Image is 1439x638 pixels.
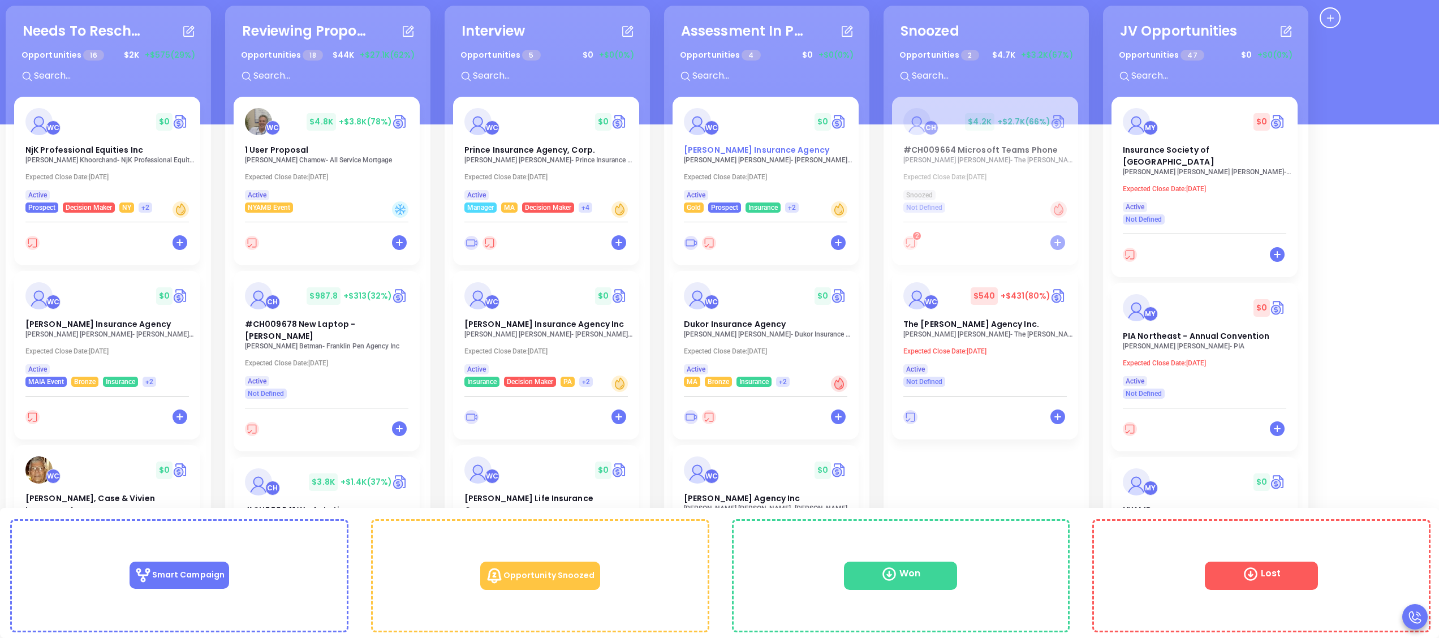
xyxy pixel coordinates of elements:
img: Quote [611,287,628,304]
img: Quote [1050,287,1067,304]
div: profileCarla Humber$4.2K+$2.7K(66%)Circle dollar#CH009664 Microsoft Teams Phone[PERSON_NAME] [PER... [892,97,1080,271]
img: The Willis E. Kilborne Agency Inc. [903,282,930,309]
div: Megan Youmans [1143,120,1158,135]
span: Lost [1205,562,1318,590]
span: $ 0 [580,46,596,64]
img: Quote [1050,113,1067,130]
div: Needs To Reschedule [23,21,147,41]
div: Reviewing Proposal [242,21,367,41]
span: $ 0 [1253,473,1270,491]
a: profileCarla Humber$4.2K+$2.7K(66%)Circle dollar#CH009664 Microsoft Teams Phone[PERSON_NAME] [PER... [892,97,1078,213]
div: profileWalter Contreras$0Circle dollar[PERSON_NAME] Insurance Agency[PERSON_NAME] [PERSON_NAME]- ... [673,97,861,271]
div: Carla Humber [924,120,938,135]
img: Quote [1270,299,1286,316]
p: Expected Close Date: [DATE] [245,173,415,181]
span: Active [687,189,705,201]
img: Kilpatrick Life Insurance Company [464,456,492,484]
p: Opportunities [899,45,979,66]
div: profileWalter Contreras$0Circle dollar[PERSON_NAME] Insurance Agency[PERSON_NAME] [PERSON_NAME]- ... [14,271,203,445]
span: Insurance [467,376,497,388]
a: Quote [611,113,628,130]
img: Margaret J. Grassi Insurance Agency [25,282,53,309]
a: profileWalter Contreras$0Circle dollar[PERSON_NAME] Agency Inc[PERSON_NAME] [PERSON_NAME]- [PERSO... [673,445,859,561]
p: Wendy Prendergast - Prince Insurance Agency, Corp. [464,156,634,164]
input: Search... [911,68,1080,83]
p: Expected Close Date: [DATE] [903,347,1073,355]
a: profileWalter Contreras$0Circle dollar[PERSON_NAME] Life Insurance CompanyJo [PERSON_NAME]- [PERS... [453,445,639,573]
div: Needs To RescheduleOpportunities 16$2K+$575(29%) [14,14,203,97]
div: profileMegan Youmans$0Circle dollarInsurance Society of [GEOGRAPHIC_DATA][PERSON_NAME] [PERSON_NA... [1111,97,1300,283]
p: Opportunities [1119,45,1204,66]
span: $ 3.8K [309,473,338,491]
a: profileWalter Contreras$0Circle dollarNjK Professional Equities Inc[PERSON_NAME] Khoorchand- NjK ... [14,97,200,213]
p: Expected Close Date: [DATE] [903,173,1073,181]
div: Carla Humber [265,295,280,309]
span: $ 0 [1253,299,1270,317]
span: #CH009664 Microsoft Teams Phone [903,144,1058,156]
span: Not Defined [906,201,942,214]
img: Quote [611,462,628,478]
p: Opportunities [460,45,541,66]
img: Straub Insurance Agency Inc [464,282,492,309]
div: Walter Contreras [46,469,61,484]
p: Expected Close Date: [DATE] [25,347,195,355]
img: Quote [173,462,189,478]
span: Active [1126,201,1144,213]
p: Smart Campaign [130,562,229,589]
a: profileWalter Contreras$4.8K+$3.8K(78%)Circle dollar1 User Proposal[PERSON_NAME] Chamow- All Serv... [234,97,420,213]
div: Walter Contreras [924,295,938,309]
span: Decision Maker [66,201,112,214]
span: Active [467,189,486,201]
p: Abraham Sillah - Dukor Insurance Agency [684,330,854,338]
sup: 2 [913,232,921,240]
div: Megan Youmans [1143,307,1158,321]
span: 2 [915,232,919,240]
a: Quote [831,462,847,478]
span: $ 44K [330,46,357,64]
div: InterviewOpportunities 5$0+$0(0%) [453,14,641,97]
span: Insurance [106,376,135,388]
span: $ 4.8K [307,113,336,131]
div: JV Opportunities [1120,21,1238,41]
img: PIA Northeast - Annual Convention [1123,294,1150,321]
img: Quote [392,473,408,490]
p: Opportunities [21,45,104,66]
span: $ 0 [1253,113,1270,131]
span: $ 0 [595,113,611,131]
img: NYAMB [1123,468,1150,495]
span: $ 0 [799,46,816,64]
img: Quote [1270,113,1286,130]
span: Manager [467,201,494,214]
span: $ 4.2K [965,113,994,131]
span: #CH009678 New Laptop - Robert Betman [245,318,355,342]
span: +$27.1K (62%) [360,49,415,61]
p: Opportunities [241,45,323,66]
span: Not Defined [906,376,942,388]
div: profileWalter Contreras$540+$431(80%)Circle dollarThe [PERSON_NAME] Agency Inc.[PERSON_NAME] [PER... [892,271,1080,445]
span: +$3.2K (67%) [1021,49,1073,61]
span: +$2.7K (66%) [997,116,1050,127]
p: Matthew Martin - Margaret J. Grassi Insurance Agency [25,330,195,338]
p: Expected Close Date: [DATE] [684,173,854,181]
span: Kilpatrick Life Insurance Company [464,493,593,516]
span: 1 User Proposal [245,144,309,156]
img: Insurance Society of Philadelphia [1123,108,1150,135]
span: MA [504,201,515,214]
div: Walter Contreras [704,120,719,135]
div: Walter Contreras [46,295,61,309]
img: Quote [392,287,408,304]
a: Quote [173,113,189,130]
div: Assessment In ProgressOpportunities 4$0+$0(0%) [673,14,861,97]
span: $ 987.8 [307,287,341,305]
span: Prince Insurance Agency, Corp. [464,144,595,156]
span: 16 [83,50,104,61]
p: Expected Close Date: [DATE] [1123,359,1292,367]
input: Search... [33,68,203,83]
span: Lowry-Dunham, Case & Vivien Insurance Agency [25,493,155,516]
a: profileWalter Contreras$0Circle dollar[PERSON_NAME] Insurance Agency Inc[PERSON_NAME] [PERSON_NAM... [453,271,639,387]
